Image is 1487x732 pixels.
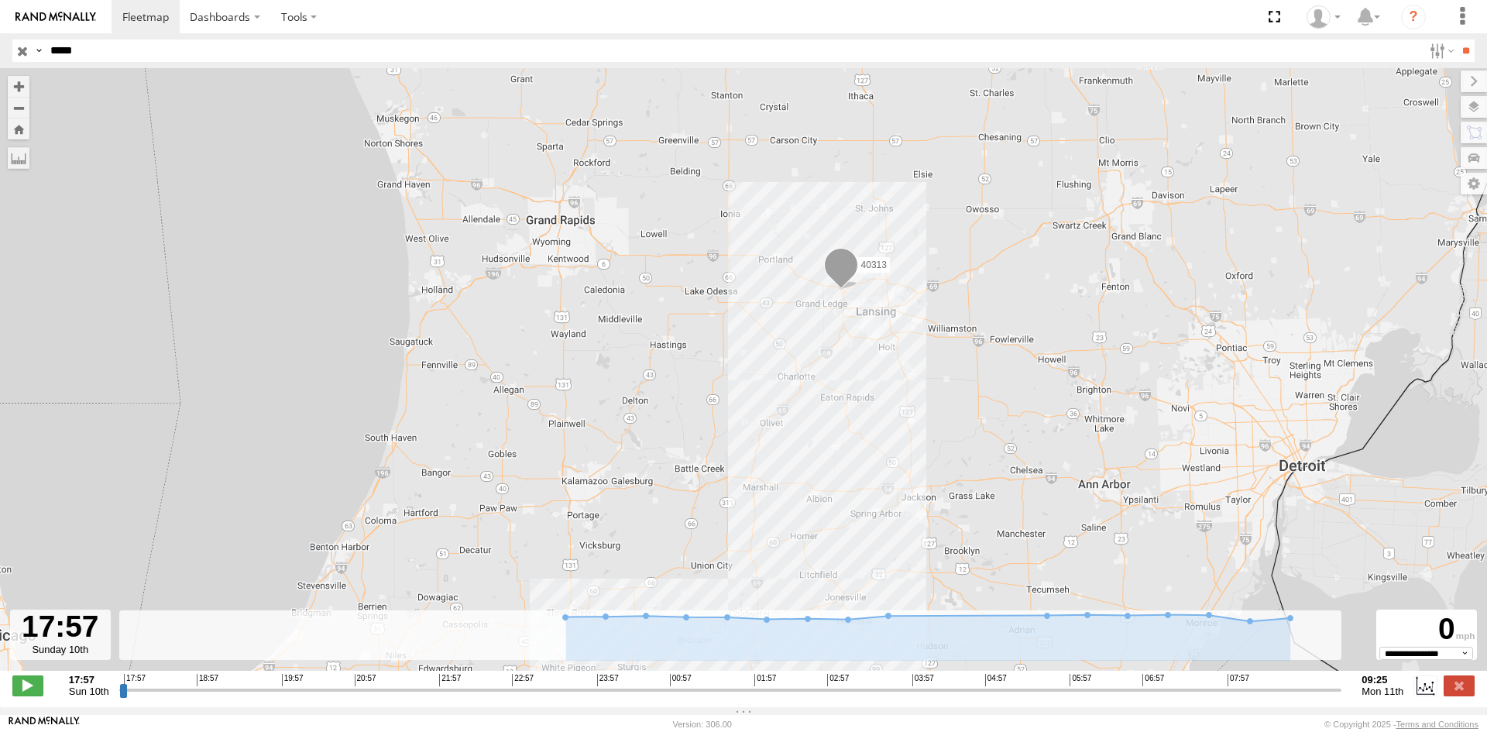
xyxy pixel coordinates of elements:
[1142,674,1164,686] span: 06:57
[69,674,109,686] strong: 17:57
[439,674,461,686] span: 21:57
[673,720,732,729] div: Version: 306.00
[1396,720,1478,729] a: Terms and Conditions
[754,674,776,686] span: 01:57
[1401,5,1426,29] i: ?
[1228,674,1249,686] span: 07:57
[33,40,45,62] label: Search Query
[827,674,849,686] span: 02:57
[282,674,304,686] span: 19:57
[597,674,619,686] span: 23:57
[1324,720,1478,729] div: © Copyright 2025 -
[1379,612,1475,647] div: 0
[1362,686,1403,697] span: Mon 11th Aug 2025
[1444,675,1475,696] label: Close
[1070,674,1091,686] span: 05:57
[861,259,887,270] span: 40313
[9,717,80,732] a: Visit our Website
[8,119,29,139] button: Zoom Home
[8,147,29,169] label: Measure
[355,674,376,686] span: 20:57
[15,12,96,22] img: rand-logo.svg
[12,675,43,696] label: Play/Stop
[1362,674,1403,686] strong: 09:25
[985,674,1007,686] span: 04:57
[8,76,29,97] button: Zoom in
[670,674,692,686] span: 00:57
[8,97,29,119] button: Zoom out
[69,686,109,697] span: Sun 10th Aug 2025
[1423,40,1457,62] label: Search Filter Options
[512,674,534,686] span: 22:57
[1461,173,1487,194] label: Map Settings
[912,674,934,686] span: 03:57
[197,674,218,686] span: 18:57
[1301,5,1346,29] div: Miguel Cantu
[124,674,146,686] span: 17:57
